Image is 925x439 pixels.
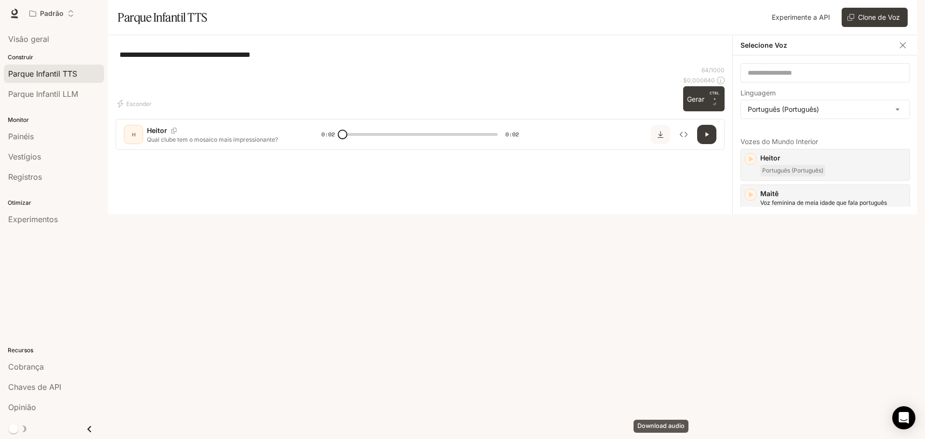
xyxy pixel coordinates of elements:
font: Gerar [687,95,704,103]
font: Heitor [147,126,167,134]
a: Experimente a API [768,8,834,27]
font: Linguagem [740,89,776,97]
font: 0:02 [321,130,335,138]
button: Abrir menu do espaço de trabalho [25,4,79,23]
font: 1000 [711,67,725,74]
button: Clone de Voz [842,8,908,27]
font: Experimente a API [772,13,830,21]
font: ⏎ [713,102,716,106]
font: Português (Português) [748,105,819,113]
font: 0:02 [505,130,519,138]
div: Abra o Intercom Messenger [892,406,915,429]
font: 64 [701,67,709,74]
font: 0,000640 [687,77,715,84]
font: Clone de Voz [858,13,900,21]
font: Qual clube tem o mosaico mais impressionante? [147,136,278,143]
p: Voz feminina de meia idade que fala português [760,199,906,207]
font: / [709,67,711,74]
div: Português (Português) [741,100,910,119]
font: Padrão [40,9,64,17]
font: Voz feminina de meia idade que fala português [760,199,887,206]
font: Heitor [760,154,780,162]
button: Esconder [116,96,156,111]
font: Vozes do Mundo Interior [740,137,818,146]
button: Copiar ID de voz [167,128,181,133]
button: Inspecionar [674,125,693,144]
font: Português (Português) [762,167,823,174]
font: $ [683,77,687,84]
div: Download audio [634,420,688,433]
button: Baixar áudio [651,125,670,144]
font: CTRL + [710,91,719,101]
font: Esconder [126,100,152,107]
font: Maitê [760,189,779,198]
button: GerarCTRL +⏎ [683,86,725,111]
font: Parque Infantil TTS [118,10,207,25]
font: H [132,132,135,137]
